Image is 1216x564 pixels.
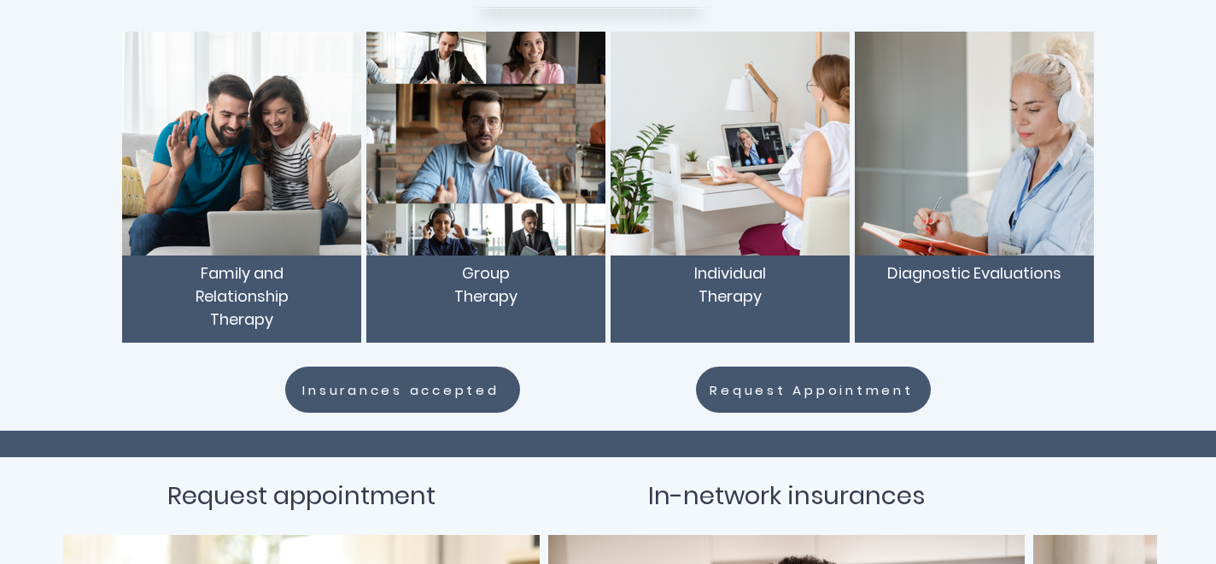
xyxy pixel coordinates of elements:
[611,32,850,256] img: TelebehavioralHealth.US
[694,262,766,307] span: Individual Therapy
[167,479,436,513] span: Request appointment
[696,367,931,413] a: Request Appointment
[366,32,605,256] img: TelebehavioralHealth.US
[648,479,925,513] span: In-network insurances
[855,32,1094,256] img: TelebehavioralHealth.US
[285,367,520,413] a: Insurances accepted
[887,262,1061,284] span: Diagnostic Evaluations
[122,32,361,256] img: TelebehavioralHealth.US
[710,380,913,400] span: Request Appointment
[454,262,517,307] span: Group Therapy
[196,262,289,330] span: Family and Relationship Therapy
[302,380,499,400] span: Insurances accepted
